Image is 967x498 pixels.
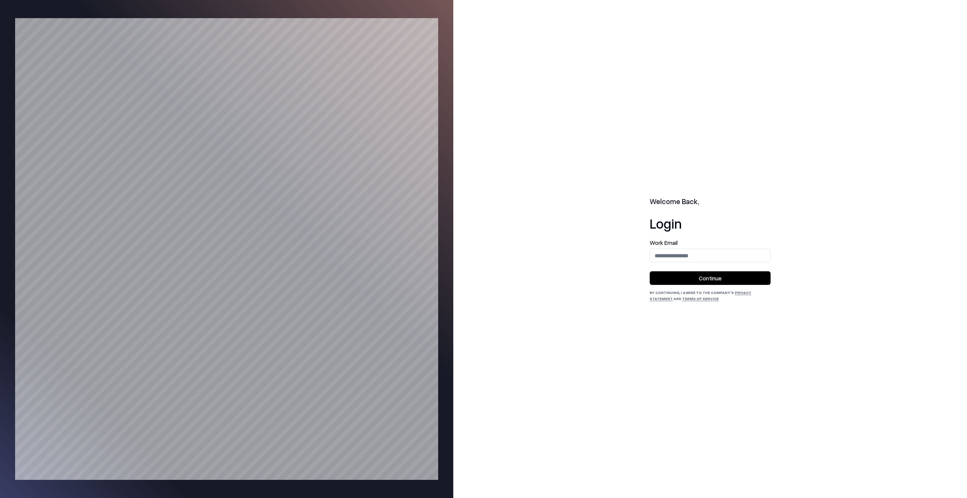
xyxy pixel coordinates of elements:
[650,271,771,285] button: Continue
[650,216,771,231] h1: Login
[682,296,719,301] a: Terms of Service
[650,196,771,207] h2: Welcome Back,
[650,240,771,246] label: Work Email
[650,289,771,302] div: By continuing, I agree to the Company's and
